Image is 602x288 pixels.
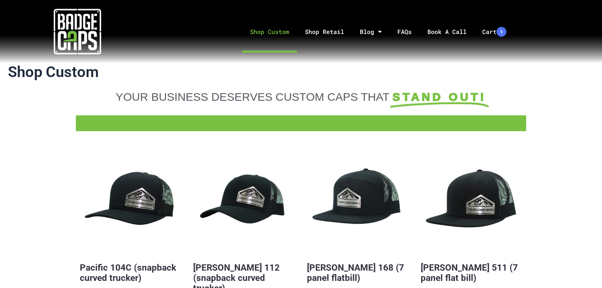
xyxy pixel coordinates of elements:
[76,119,526,123] a: FFD BadgeCaps Fire Department Custom unique apparel
[297,11,352,53] a: Shop Retail
[8,63,594,81] h1: Shop Custom
[80,262,176,283] a: Pacific 104C (snapback curved trucker)
[80,151,181,252] button: BadgeCaps - Pacific 104C
[154,11,602,53] nav: Menu
[420,11,474,53] a: Book A Call
[307,262,404,283] a: [PERSON_NAME] 168 (7 panel flatbill)
[307,151,408,252] button: BadgeCaps - Richardson 168
[421,262,518,283] a: [PERSON_NAME] 511 (7 panel flat bill)
[352,11,389,53] a: Blog
[421,151,522,252] button: BadgeCaps - Richardson 511
[389,11,420,53] a: FAQs
[193,151,295,252] button: BadgeCaps - Richardson 112
[242,11,297,53] a: Shop Custom
[80,90,522,104] a: YOUR BUSINESS DESERVES CUSTOM CAPS THAT STAND OUT!
[54,8,101,55] img: badgecaps white logo with green acccent
[474,11,514,53] a: Cart1
[116,90,389,103] span: YOUR BUSINESS DESERVES CUSTOM CAPS THAT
